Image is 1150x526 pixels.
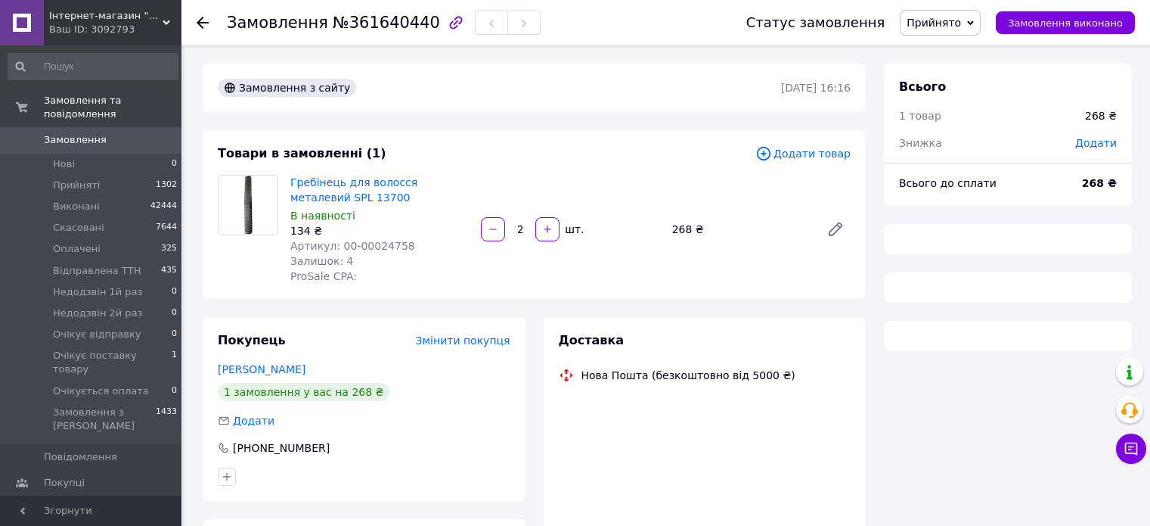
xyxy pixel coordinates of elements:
span: Знижка [899,137,942,149]
span: 0 [172,285,177,299]
span: Замовлення виконано [1008,17,1123,29]
span: Додати [1075,137,1117,149]
div: 134 ₴ [290,223,469,238]
img: Гребінець для волосся металевий SPL 13700 [243,176,252,235]
a: Редагувати [820,214,851,244]
span: Покупець [218,333,286,347]
span: 42444 [150,200,177,213]
div: 268 ₴ [1085,108,1117,123]
span: Залишок: 4 [290,255,354,267]
span: Недодзвін 1й раз [53,285,143,299]
div: Ваш ID: 3092793 [49,23,181,36]
span: Недодзвін 2й раз [53,307,143,320]
span: Замовлення [227,14,328,32]
span: 0 [172,384,177,398]
span: Замовлення з [PERSON_NAME] [53,406,156,433]
span: Артикул: 00-00024758 [290,240,415,252]
span: Покупці [44,476,85,490]
div: Повернутися назад [197,15,209,30]
span: Очікується оплата [53,384,149,398]
span: ProSale CPA: [290,270,357,282]
div: [PHONE_NUMBER] [231,440,331,456]
span: 1433 [156,406,177,433]
div: Статус замовлення [746,15,885,30]
span: Відправлена ТТН [53,264,141,278]
span: 0 [172,328,177,341]
time: [DATE] 16:16 [781,82,851,94]
div: шт. [561,222,585,237]
span: Нові [53,157,75,171]
span: Прийнято [907,17,961,29]
button: Чат з покупцем [1116,434,1146,464]
a: Гребінець для волосся металевий SPL 13700 [290,176,417,204]
span: 7644 [156,221,177,235]
div: 268 ₴ [666,219,814,240]
span: Прийняті [53,179,100,192]
span: В наявності [290,210,355,222]
span: Виконані [53,200,100,213]
span: Додати [233,415,274,427]
span: Змінити покупця [416,335,510,347]
div: Замовлення з сайту [218,79,356,97]
span: Додати товар [755,145,851,162]
div: Нова Пошта (безкоштовно від 5000 ₴) [578,368,799,383]
span: Оплачені [53,242,101,256]
span: Замовлення та повідомлення [44,94,181,121]
span: Скасовані [53,221,104,235]
span: 325 [161,242,177,256]
b: 268 ₴ [1082,177,1117,189]
span: 0 [172,307,177,320]
span: Очікує поставку товару [53,349,172,376]
span: 1 [172,349,177,376]
a: [PERSON_NAME] [218,363,305,375]
div: 1 замовлення у вас на 268 ₴ [218,383,389,401]
input: Пошук [8,53,178,80]
span: 1 товар [899,110,941,122]
span: Доставка [559,333,625,347]
span: Очікує відправку [53,328,141,341]
span: Товари в замовленні (1) [218,146,386,160]
span: Інтернет-магазин "Світ краси" [49,9,163,23]
span: Замовлення [44,133,107,147]
button: Замовлення виконано [996,11,1135,34]
span: Повідомлення [44,450,117,464]
span: 435 [161,264,177,278]
span: №361640440 [333,14,440,32]
span: Всього [899,79,946,94]
span: 1302 [156,179,177,192]
span: Всього до сплати [899,177,997,189]
span: 0 [172,157,177,171]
